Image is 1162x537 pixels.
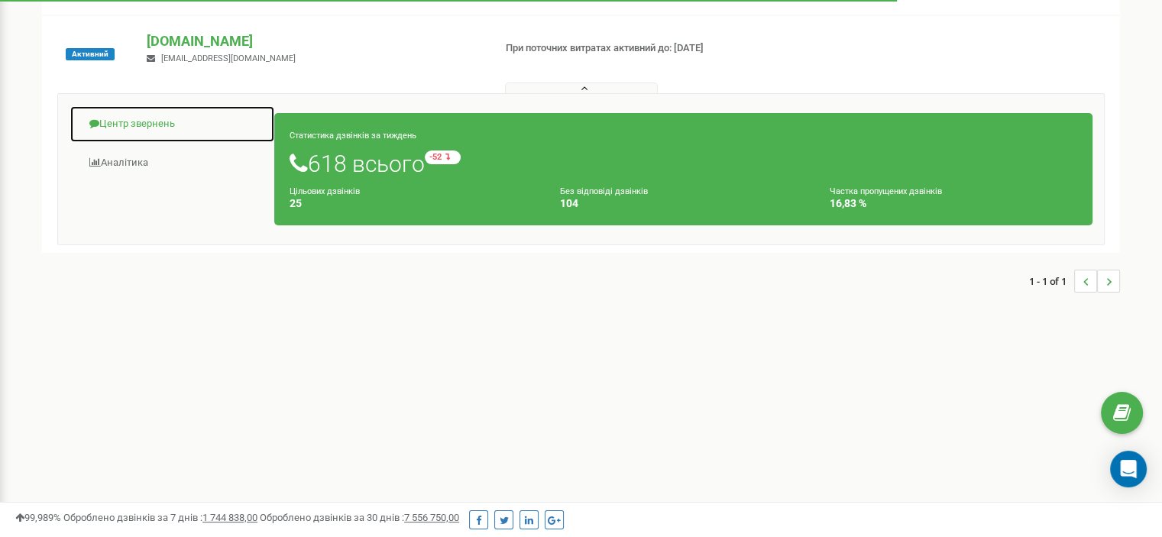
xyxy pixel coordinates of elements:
[1029,270,1074,293] span: 1 - 1 of 1
[15,512,61,523] span: 99,989%
[404,512,459,523] u: 7 556 750,00
[290,150,1077,176] h1: 618 всього
[560,186,648,196] small: Без відповіді дзвінків
[290,198,537,209] h4: 25
[260,512,459,523] span: Оброблено дзвінків за 30 днів :
[290,186,360,196] small: Цільових дзвінків
[70,105,275,143] a: Центр звернень
[202,512,257,523] u: 1 744 838,00
[63,512,257,523] span: Оброблено дзвінків за 7 днів :
[161,53,296,63] span: [EMAIL_ADDRESS][DOMAIN_NAME]
[506,41,750,56] p: При поточних витратах активний до: [DATE]
[560,198,808,209] h4: 104
[147,31,481,51] p: [DOMAIN_NAME]
[1110,451,1147,487] div: Open Intercom Messenger
[66,48,115,60] span: Активний
[1029,254,1120,308] nav: ...
[425,150,461,164] small: -52
[290,131,416,141] small: Статистика дзвінків за тиждень
[830,186,942,196] small: Частка пропущених дзвінків
[830,198,1077,209] h4: 16,83 %
[70,144,275,182] a: Аналiтика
